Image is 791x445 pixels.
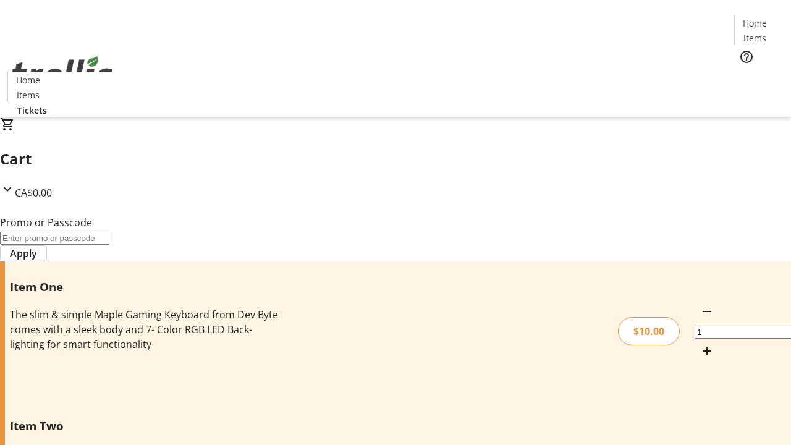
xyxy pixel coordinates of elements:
[17,104,47,117] span: Tickets
[10,278,280,295] h3: Item One
[735,32,774,44] a: Items
[10,307,280,352] div: The slim & simple Maple Gaming Keyboard from Dev Byte comes with a sleek body and 7- Color RGB LE...
[695,339,719,363] button: Increment by one
[743,17,767,30] span: Home
[734,44,759,69] button: Help
[695,299,719,324] button: Decrement by one
[735,17,774,30] a: Home
[10,246,37,261] span: Apply
[743,32,766,44] span: Items
[7,104,57,117] a: Tickets
[744,72,774,85] span: Tickets
[8,74,48,87] a: Home
[618,317,680,345] div: $10.00
[16,74,40,87] span: Home
[17,88,40,101] span: Items
[8,88,48,101] a: Items
[734,72,784,85] a: Tickets
[15,186,52,200] span: CA$0.00
[10,417,280,434] h3: Item Two
[7,43,117,104] img: Orient E2E Organization 9N6DeoeNRN's Logo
